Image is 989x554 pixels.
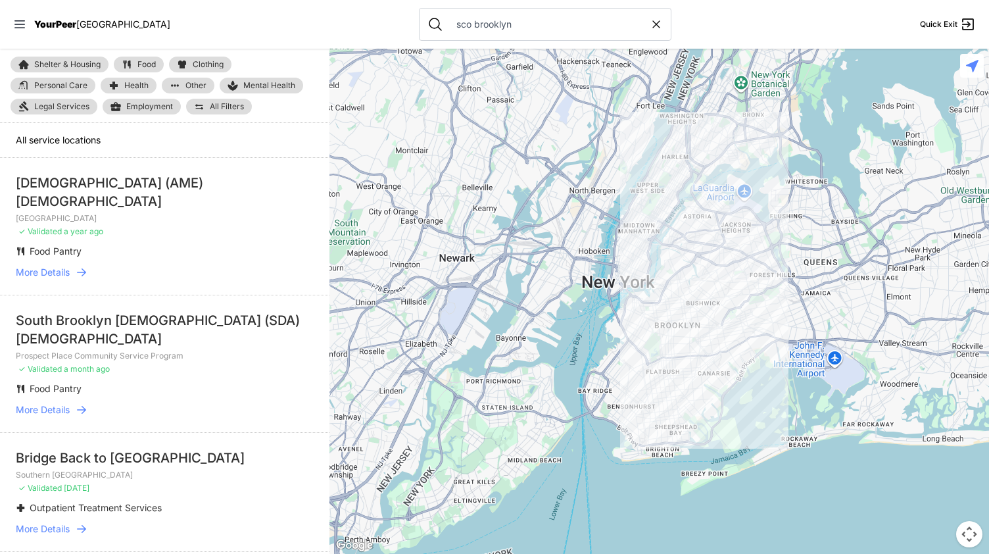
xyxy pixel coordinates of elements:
span: Other [185,82,206,89]
span: All Filters [210,103,244,111]
a: Quick Exit [920,16,976,32]
span: Legal Services [34,101,89,112]
span: Personal Care [34,82,87,89]
span: a year ago [64,226,103,236]
a: More Details [16,266,314,279]
a: YourPeer[GEOGRAPHIC_DATA] [34,20,170,28]
button: Map camera controls [956,521,982,547]
span: Mental Health [243,80,295,91]
a: Employment [103,99,181,114]
a: Health [101,78,157,93]
p: Southern [GEOGRAPHIC_DATA] [16,470,314,480]
span: Food Pantry [30,245,82,257]
span: ✓ Validated [18,364,62,374]
a: Clothing [169,57,231,72]
span: ✓ Validated [18,226,62,236]
span: Food Pantry [30,383,82,394]
a: All Filters [186,99,252,114]
span: Quick Exit [920,19,957,30]
span: Employment [126,101,173,112]
a: Shelter & Housing [11,57,109,72]
span: More Details [16,403,70,416]
a: More Details [16,522,314,536]
span: a month ago [64,364,110,374]
p: [GEOGRAPHIC_DATA] [16,213,314,224]
a: Food [114,57,164,72]
span: More Details [16,266,70,279]
a: More Details [16,403,314,416]
span: Health [124,82,149,89]
a: Legal Services [11,99,97,114]
span: More Details [16,522,70,536]
div: South Brooklyn [DEMOGRAPHIC_DATA] (SDA) [DEMOGRAPHIC_DATA] [16,311,314,348]
div: Bridge Back to [GEOGRAPHIC_DATA] [16,449,314,467]
span: YourPeer [34,18,76,30]
span: [GEOGRAPHIC_DATA] [76,18,170,30]
span: Shelter & Housing [34,61,101,68]
span: Clothing [193,61,224,68]
span: ✓ Validated [18,483,62,493]
span: Food [137,61,156,68]
a: Personal Care [11,78,95,93]
a: Open this area in Google Maps (opens a new window) [333,537,376,554]
input: Search [448,18,650,31]
div: [DEMOGRAPHIC_DATA] (AME) [DEMOGRAPHIC_DATA] [16,174,314,211]
p: Prospect Place Community Service Program [16,351,314,361]
a: Other [162,78,214,93]
span: Outpatient Treatment Services [30,502,162,513]
a: Mental Health [220,78,303,93]
span: [DATE] [64,483,89,493]
img: Google [333,537,376,554]
span: All service locations [16,134,101,145]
